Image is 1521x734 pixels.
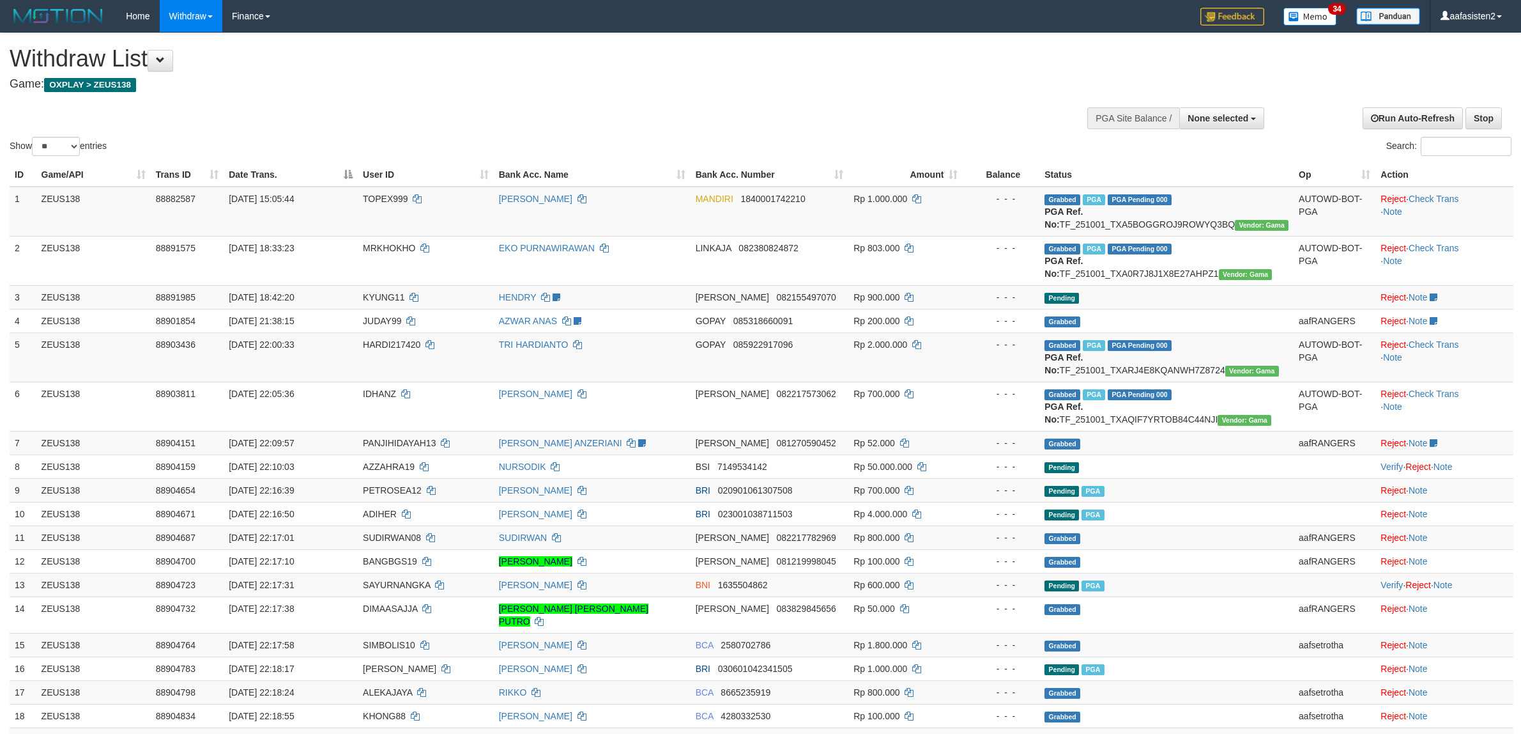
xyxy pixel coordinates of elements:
div: - - - [968,662,1034,675]
span: Rp 50.000 [853,604,895,614]
span: BANGBGS19 [363,556,417,566]
td: AUTOWD-BOT-PGA [1294,382,1375,431]
a: EKO PURNAWIRAWAN [499,243,595,253]
td: ZEUS138 [36,502,151,526]
td: ZEUS138 [36,431,151,455]
span: [DATE] 22:17:31 [229,580,294,590]
td: · · [1375,573,1513,597]
a: Note [1409,509,1428,519]
td: 2 [10,236,36,285]
span: Rp 800.000 [853,533,899,543]
a: [PERSON_NAME] [499,580,572,590]
td: · [1375,309,1513,332]
span: [DATE] 21:38:15 [229,316,294,326]
td: 11 [10,526,36,549]
a: Note [1409,604,1428,614]
a: Reject [1405,580,1431,590]
a: Note [1409,711,1428,721]
span: Copy 020901061307508 to clipboard [718,485,793,496]
a: Reject [1380,194,1406,204]
span: Copy 081270590452 to clipboard [776,438,836,448]
span: Grabbed [1044,340,1080,351]
span: Rp 1.000.000 [853,664,907,674]
td: aafRANGERS [1294,431,1375,455]
th: Balance [963,163,1039,187]
a: Note [1409,556,1428,566]
div: - - - [968,387,1034,400]
span: MRKHOKHO [363,243,415,253]
span: TOPEX999 [363,194,408,204]
div: PGA Site Balance / [1087,107,1179,129]
div: - - - [968,192,1034,205]
span: [DATE] 22:16:50 [229,509,294,519]
span: [DATE] 22:16:39 [229,485,294,496]
td: TF_251001_TXA0R7J8J1X8E27AHPZ1 [1039,236,1294,285]
td: · · [1375,332,1513,382]
span: Grabbed [1044,389,1080,400]
a: [PERSON_NAME] [499,711,572,721]
div: - - - [968,484,1034,497]
a: [PERSON_NAME] [499,485,572,496]
span: Grabbed [1044,439,1080,449]
a: TRI HARDIANTO [499,340,569,350]
span: [DATE] 15:05:44 [229,194,294,204]
td: aafRANGERS [1294,526,1375,549]
a: Reject [1380,556,1406,566]
span: SIMBOLIS10 [363,640,415,650]
span: [PERSON_NAME] [696,556,769,566]
span: Rp 52.000 [853,438,895,448]
span: Grabbed [1044,244,1080,254]
span: Copy 030601042341505 to clipboard [718,664,793,674]
a: Verify [1380,462,1403,472]
span: SUDIRWAN08 [363,533,421,543]
a: [PERSON_NAME] ANZERIANI [499,438,622,448]
span: GOPAY [696,340,726,350]
span: 88904732 [156,604,195,614]
span: 88904723 [156,580,195,590]
td: 7 [10,431,36,455]
b: PGA Ref. No: [1044,352,1083,375]
span: [DATE] 22:09:57 [229,438,294,448]
td: aafsetrotha [1294,633,1375,657]
th: Game/API: activate to sort column ascending [36,163,151,187]
img: MOTION_logo.png [10,6,107,26]
a: Note [1409,664,1428,674]
span: HARDI217420 [363,340,420,350]
span: Rp 2.000.000 [853,340,907,350]
span: Copy 085318660091 to clipboard [733,316,793,326]
a: [PERSON_NAME] [499,389,572,399]
a: Verify [1380,580,1403,590]
span: LINKAJA [696,243,731,253]
td: · · [1375,455,1513,478]
span: [PERSON_NAME] [696,389,769,399]
div: - - - [968,555,1034,568]
a: Check Trans [1409,389,1459,399]
span: [DATE] 22:17:38 [229,604,294,614]
span: KYUNG11 [363,292,404,302]
span: Copy 082217573062 to clipboard [776,389,836,399]
td: · [1375,526,1513,549]
span: Rp 600.000 [853,580,899,590]
span: AZZAHRA19 [363,462,415,472]
a: Run Auto-Refresh [1363,107,1463,129]
th: Status [1039,163,1294,187]
span: Pending [1044,510,1079,520]
span: IDHANZ [363,389,396,399]
div: - - - [968,639,1034,652]
span: Rp 200.000 [853,316,899,326]
span: [PERSON_NAME] [696,292,769,302]
a: [PERSON_NAME] [499,664,572,674]
div: - - - [968,291,1034,304]
td: ZEUS138 [36,478,151,502]
span: Copy 2580702786 to clipboard [721,640,770,650]
a: HENDRY [499,292,537,302]
td: TF_251001_TXA5BOGGROJ9ROWYQ3BQ [1039,187,1294,237]
img: Feedback.jpg [1200,8,1264,26]
a: Reject [1380,604,1406,614]
th: Trans ID: activate to sort column ascending [151,163,224,187]
td: TF_251001_TXARJ4E8KQANWH7Z8724 [1039,332,1294,382]
span: 88882587 [156,194,195,204]
td: 10 [10,502,36,526]
span: OXPLAY > ZEUS138 [44,78,136,92]
td: 12 [10,549,36,573]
